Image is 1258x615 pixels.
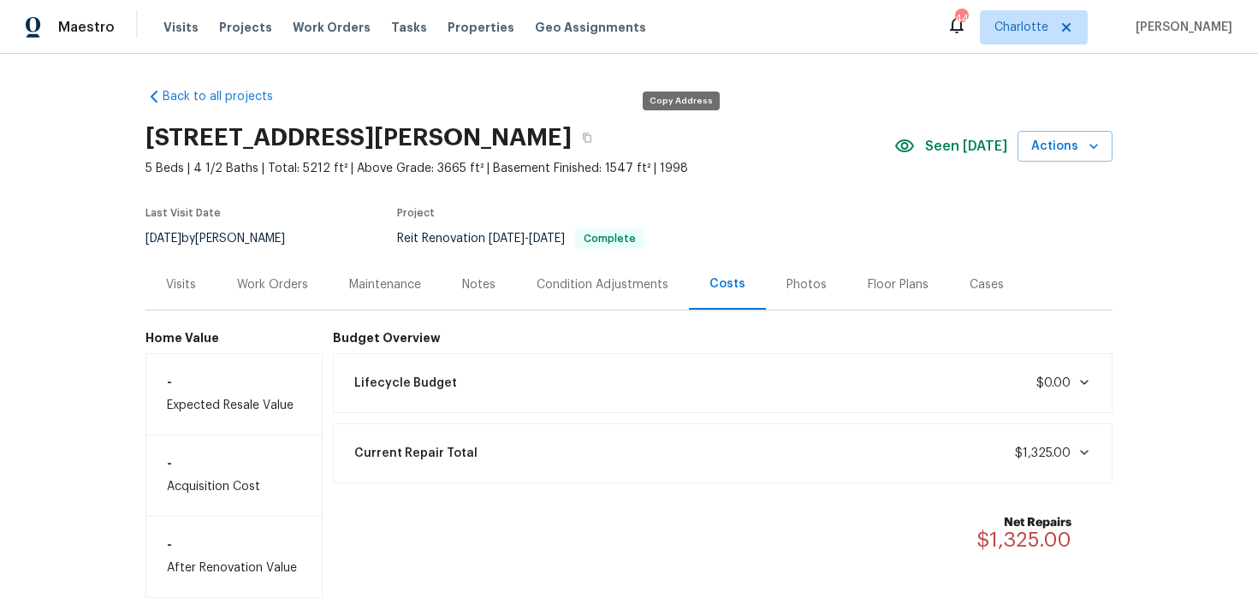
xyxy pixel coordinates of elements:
[955,10,967,27] div: 44
[786,276,827,293] div: Photos
[145,516,323,598] div: After Renovation Value
[448,19,514,36] span: Properties
[976,514,1071,531] b: Net Repairs
[145,88,310,105] a: Back to all projects
[145,435,323,516] div: Acquisition Cost
[145,353,323,435] div: Expected Resale Value
[1036,377,1071,389] span: $0.00
[145,160,894,177] span: 5 Beds | 4 1/2 Baths | Total: 5212 ft² | Above Grade: 3665 ft² | Basement Finished: 1547 ft² | 1998
[167,456,301,470] h6: -
[145,233,181,245] span: [DATE]
[293,19,371,36] span: Work Orders
[970,276,1004,293] div: Cases
[145,129,572,146] h2: [STREET_ADDRESS][PERSON_NAME]
[535,19,646,36] span: Geo Assignments
[1031,136,1099,157] span: Actions
[577,234,643,244] span: Complete
[868,276,929,293] div: Floor Plans
[537,276,668,293] div: Condition Adjustments
[167,537,301,551] h6: -
[354,445,478,462] span: Current Repair Total
[391,21,427,33] span: Tasks
[462,276,495,293] div: Notes
[145,208,221,218] span: Last Visit Date
[145,331,323,345] h6: Home Value
[994,19,1048,36] span: Charlotte
[58,19,115,36] span: Maestro
[925,138,1007,155] span: Seen [DATE]
[529,233,565,245] span: [DATE]
[976,529,1071,550] span: $1,325.00
[489,233,565,245] span: -
[397,208,435,218] span: Project
[1015,447,1071,459] span: $1,325.00
[237,276,308,293] div: Work Orders
[167,375,301,388] h6: -
[333,331,1113,345] h6: Budget Overview
[219,19,272,36] span: Projects
[489,233,525,245] span: [DATE]
[397,233,644,245] span: Reit Renovation
[1018,131,1113,163] button: Actions
[709,275,745,293] div: Costs
[349,276,421,293] div: Maintenance
[145,228,306,249] div: by [PERSON_NAME]
[354,375,457,392] span: Lifecycle Budget
[166,276,196,293] div: Visits
[163,19,199,36] span: Visits
[1129,19,1232,36] span: [PERSON_NAME]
